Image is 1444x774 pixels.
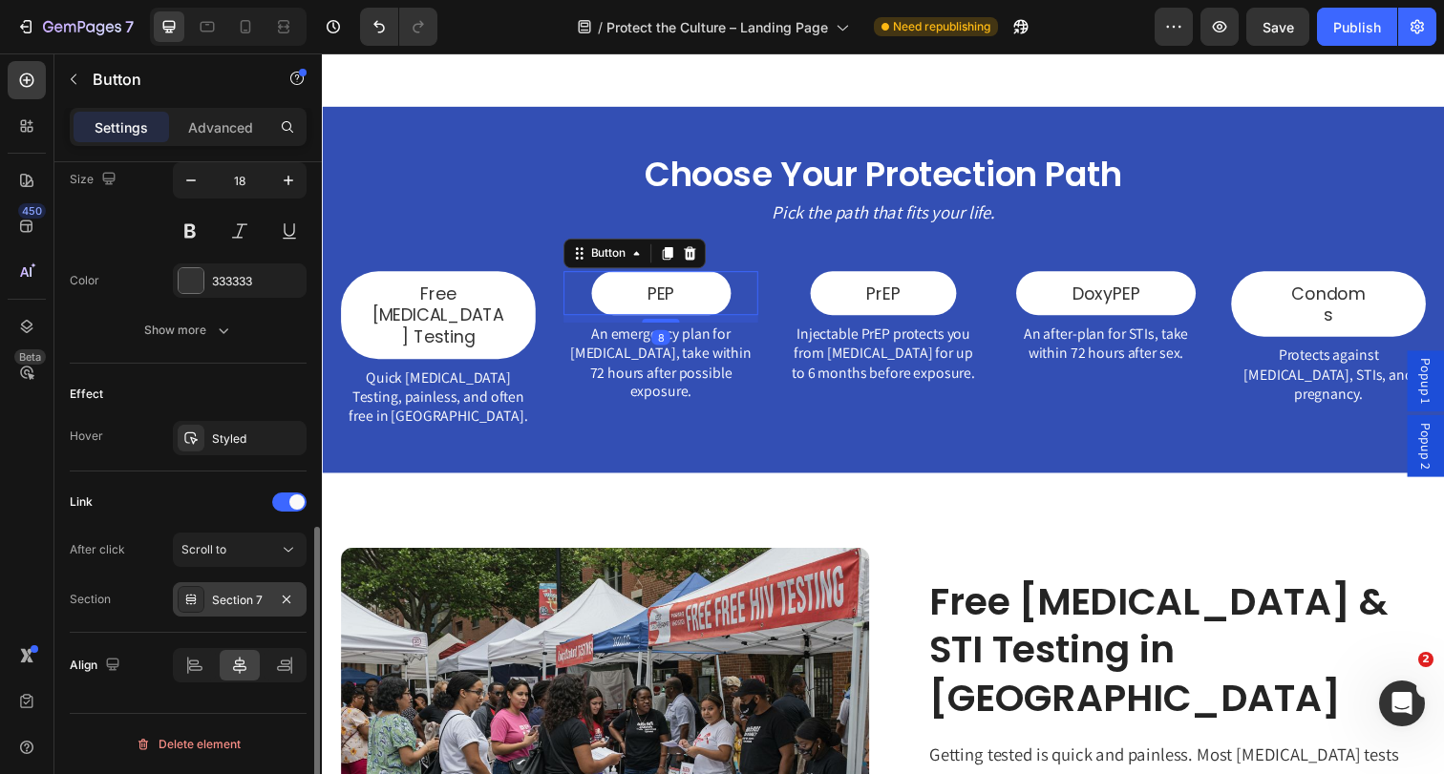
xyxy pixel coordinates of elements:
div: Styled [212,430,302,448]
button: Show more [70,313,307,347]
h2: Choose Your Protection Path [19,100,1127,149]
p: Advanced [188,117,253,137]
p: Condoms [986,234,1070,279]
span: Popup 2 [1117,377,1136,425]
span: Protect the Culture – Landing Page [606,17,828,37]
span: Scroll to [181,542,226,556]
p: Protects against [MEDICAL_DATA], STIs, and pregnancy. [930,299,1125,358]
div: Hover [70,428,103,445]
div: Beta [14,349,46,365]
div: Color [70,272,99,289]
a: PrEP [499,222,648,267]
div: Undo/Redo [360,8,437,46]
i: Pick the path that fits your life. [459,151,688,174]
p: An after-plan for STIs, take within 72 hours after sex. [703,277,898,317]
p: DoxyPEP [766,234,835,256]
a: Free [MEDICAL_DATA] Testing [19,222,218,312]
a: DoxyPEP [709,222,892,267]
div: Size [70,167,120,193]
a: Condoms [928,222,1127,290]
p: Settings [95,117,148,137]
div: After click [70,541,125,558]
span: / [598,17,603,37]
h2: Free [MEDICAL_DATA] & STI Testing in [GEOGRAPHIC_DATA] [618,533,1127,685]
div: 8 [336,282,355,298]
span: Popup 1 [1117,311,1136,358]
p: Injectable PrEP protects you from [MEDICAL_DATA] for up to 6 months before exposure. [476,277,670,336]
div: Button [270,196,313,213]
div: 450 [18,203,46,219]
button: 7 [8,8,142,46]
div: Delete element [136,733,241,756]
div: Publish [1333,17,1381,37]
button: Delete element [70,729,307,760]
div: Section 7 [212,592,267,609]
button: Publish [1317,8,1397,46]
a: PEP [275,222,417,267]
div: 333333 [212,273,302,290]
span: 2 [1418,652,1433,667]
p: 7 [125,15,134,38]
iframe: Intercom live chat [1379,680,1425,726]
p: PEP [332,234,360,256]
p: Free [MEDICAL_DATA] Testing [48,234,189,301]
p: PrEP [556,234,590,256]
div: Section [70,591,111,608]
div: Link [70,493,93,511]
div: Align [70,653,124,679]
p: Quick [MEDICAL_DATA] Testing, painless, and often free in [GEOGRAPHIC_DATA]. [21,322,216,381]
p: Button [93,68,255,91]
div: Effect [70,386,103,403]
button: Save [1246,8,1309,46]
p: An emergency plan for [MEDICAL_DATA], take within 72 hours after possible exposure. [248,277,443,356]
span: Need republishing [893,18,990,35]
iframe: Design area [322,53,1444,774]
span: Save [1263,19,1294,35]
div: Show more [144,321,233,340]
button: Scroll to [173,533,307,567]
